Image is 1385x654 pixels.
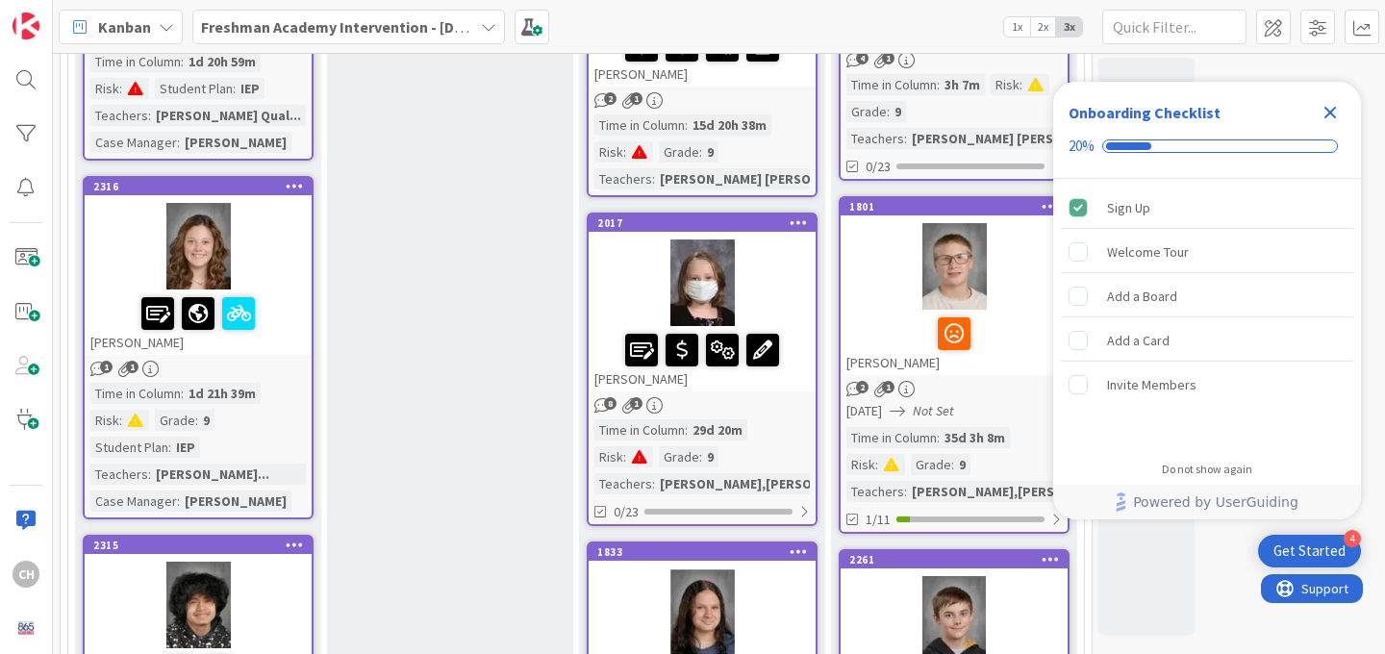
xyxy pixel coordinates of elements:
[887,101,890,122] span: :
[702,446,718,467] div: 9
[90,383,181,404] div: Time in Column
[846,401,882,421] span: [DATE]
[875,454,878,475] span: :
[1030,17,1056,37] span: 2x
[659,446,699,467] div: Grade
[849,200,1068,214] div: 1801
[90,464,148,485] div: Teachers
[1061,364,1353,406] div: Invite Members is incomplete.
[148,464,151,485] span: :
[890,101,906,122] div: 9
[1020,74,1022,95] span: :
[846,427,937,448] div: Time in Column
[40,3,88,26] span: Support
[937,427,940,448] span: :
[866,157,891,177] span: 0/23
[685,114,688,136] span: :
[940,74,985,95] div: 3h 7m
[148,105,151,126] span: :
[882,52,894,64] span: 1
[702,141,718,163] div: 9
[846,101,887,122] div: Grade
[846,128,904,149] div: Teachers
[904,481,907,502] span: :
[85,289,312,355] div: [PERSON_NAME]
[652,473,655,494] span: :
[13,615,39,641] img: avatar
[119,410,122,431] span: :
[1069,138,1346,155] div: Checklist progress: 20%
[630,92,642,105] span: 1
[604,397,617,410] span: 8
[98,15,151,38] span: Kanban
[655,168,883,189] div: [PERSON_NAME] [PERSON_NAME]...
[1053,179,1361,449] div: Checklist items
[623,446,626,467] span: :
[630,397,642,410] span: 1
[181,383,184,404] span: :
[13,13,39,39] img: Visit kanbanzone.com
[100,361,113,373] span: 1
[991,74,1020,95] div: Risk
[699,446,702,467] span: :
[184,51,261,72] div: 1d 20h 59m
[907,128,1135,149] div: [PERSON_NAME] [PERSON_NAME]...
[1061,231,1353,273] div: Welcome Tour is incomplete.
[1056,17,1082,37] span: 3x
[90,105,148,126] div: Teachers
[13,561,39,588] div: CH
[594,114,685,136] div: Time in Column
[951,454,954,475] span: :
[940,427,1010,448] div: 35d 3h 8m
[1069,138,1095,155] div: 20%
[589,214,816,391] div: 2017[PERSON_NAME]
[1107,196,1150,219] div: Sign Up
[841,310,1068,375] div: [PERSON_NAME]
[594,419,685,440] div: Time in Column
[856,381,869,393] span: 2
[85,178,312,355] div: 2316[PERSON_NAME]
[846,74,937,95] div: Time in Column
[913,402,954,419] i: Not Set
[180,490,291,512] div: [PERSON_NAME]
[90,132,177,153] div: Case Manager
[846,481,904,502] div: Teachers
[1053,485,1361,519] div: Footer
[937,74,940,95] span: :
[155,78,233,99] div: Student Plan
[688,114,771,136] div: 15d 20h 38m
[85,178,312,195] div: 2316
[198,410,214,431] div: 9
[93,180,312,193] div: 2316
[168,437,171,458] span: :
[90,51,181,72] div: Time in Column
[846,454,875,475] div: Risk
[685,419,688,440] span: :
[1107,329,1170,352] div: Add a Card
[1344,530,1361,547] div: 4
[594,141,623,163] div: Risk
[882,381,894,393] span: 1
[954,454,970,475] div: 9
[589,214,816,232] div: 2017
[614,502,639,522] span: 0/23
[1004,17,1030,37] span: 1x
[841,198,1068,375] div: 1801[PERSON_NAME]
[597,545,816,559] div: 1833
[1102,10,1246,44] input: Quick Filter...
[911,454,951,475] div: Grade
[1162,462,1252,477] div: Do not show again
[1133,490,1298,514] span: Powered by UserGuiding
[90,437,168,458] div: Student Plan
[594,446,623,467] div: Risk
[623,141,626,163] span: :
[699,141,702,163] span: :
[151,464,274,485] div: [PERSON_NAME]...
[155,410,195,431] div: Grade
[907,481,1251,502] div: [PERSON_NAME],[PERSON_NAME],[PERSON_NAME],T...
[1061,319,1353,362] div: Add a Card is incomplete.
[856,52,869,64] span: 4
[126,361,138,373] span: 1
[119,78,122,99] span: :
[849,553,1068,566] div: 2261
